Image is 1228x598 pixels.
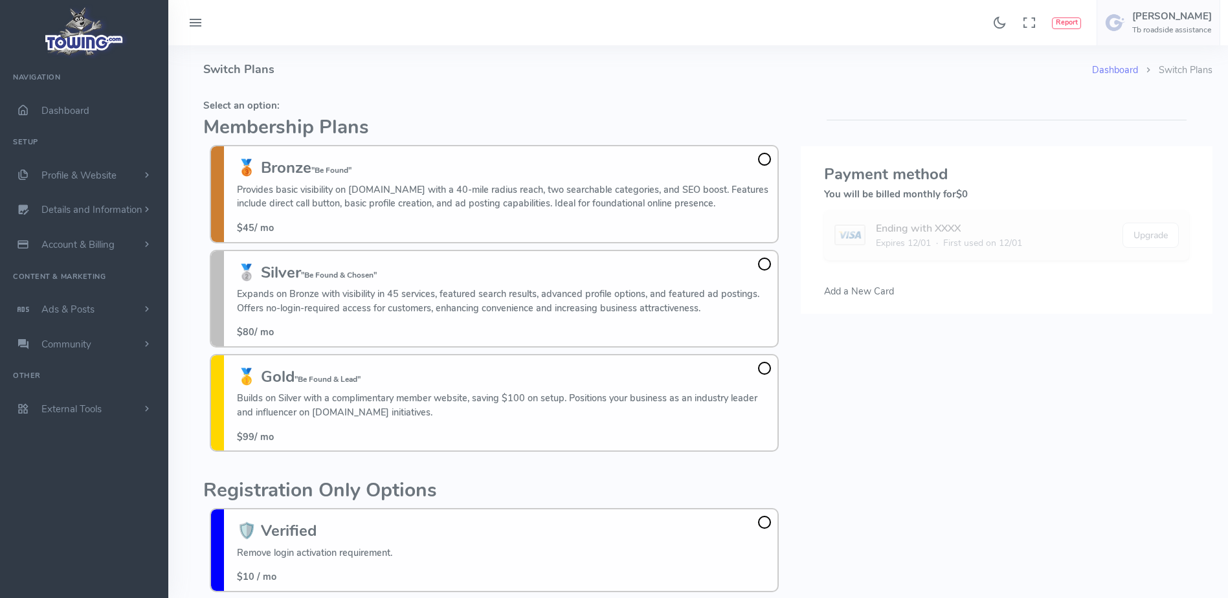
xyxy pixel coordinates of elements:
[203,480,785,502] h2: Registration Only Options
[41,338,91,351] span: Community
[41,4,128,59] img: logo
[876,221,1022,236] div: Ending with XXXX
[203,117,785,138] h2: Membership Plans
[237,183,771,211] p: Provides basic visibility on [DOMAIN_NAME] with a 40-mile radius reach, two searchable categories...
[1122,223,1179,248] button: Upgrade
[237,287,771,315] p: Expands on Bronze with visibility in 45 services, featured search results, advanced profile optio...
[824,166,1189,183] h3: Payment method
[943,236,1022,250] span: First used on 12/01
[237,430,254,443] span: $99
[311,165,352,175] small: "Be Found"
[237,264,771,281] h3: 🥈 Silver
[237,159,771,176] h3: 🥉 Bronze
[301,270,377,280] small: "Be Found & Chosen"
[237,570,276,583] span: $10 / mo
[237,326,274,338] span: / mo
[956,188,968,201] span: $0
[1052,17,1081,29] button: Report
[824,189,1189,199] h5: You will be billed monthly for
[237,221,274,234] span: / mo
[1132,26,1212,34] h6: Tb roadside assistance
[237,430,274,443] span: / mo
[876,236,931,250] span: Expires 12/01
[1132,11,1212,21] h5: [PERSON_NAME]
[295,374,361,384] small: "Be Found & Lead"
[237,546,392,560] p: Remove login activation requirement.
[203,45,1092,94] h4: Switch Plans
[237,326,254,338] span: $80
[203,100,785,111] h5: Select an option:
[41,303,95,316] span: Ads & Posts
[824,285,894,298] span: Add a New Card
[936,236,938,250] span: ·
[41,169,117,182] span: Profile & Website
[237,392,771,419] p: Builds on Silver with a complimentary member website, saving $100 on setup. Positions your busine...
[41,104,89,117] span: Dashboard
[237,368,771,385] h3: 🥇 Gold
[834,225,865,245] img: card image
[1105,12,1126,33] img: user-image
[41,403,102,415] span: External Tools
[237,522,392,539] h3: 🛡️ Verified
[1092,63,1138,76] a: Dashboard
[41,204,142,217] span: Details and Information
[237,221,254,234] span: $45
[1138,63,1212,78] li: Switch Plans
[41,238,115,251] span: Account & Billing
